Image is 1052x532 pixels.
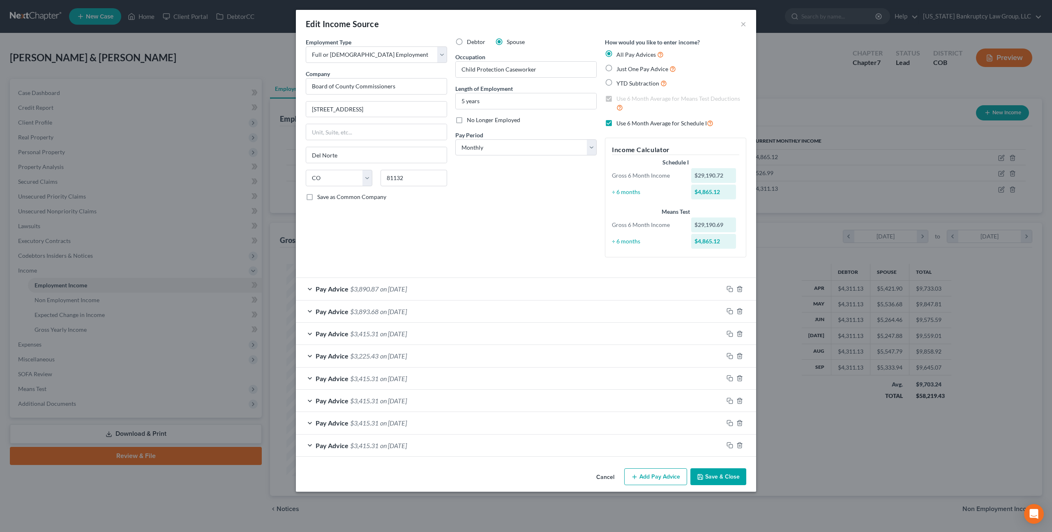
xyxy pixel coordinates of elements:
div: $4,865.12 [691,185,736,199]
span: Spouse [507,38,525,45]
span: Pay Advice [316,352,348,360]
span: Pay Period [455,132,483,139]
h5: Income Calculator [612,145,739,155]
span: $3,225.43 [350,352,378,360]
span: on [DATE] [380,308,407,315]
span: on [DATE] [380,375,407,382]
span: No Longer Employed [467,116,520,123]
div: Means Test [612,208,739,216]
span: on [DATE] [380,330,407,338]
span: $3,893.68 [350,308,378,315]
span: Pay Advice [316,330,348,338]
span: Pay Advice [316,285,348,293]
input: Enter zip... [381,170,447,186]
span: on [DATE] [380,352,407,360]
input: Unit, Suite, etc... [306,124,447,140]
span: $3,415.31 [350,375,378,382]
div: Edit Income Source [306,18,379,30]
span: on [DATE] [380,285,407,293]
span: YTD Subtraction [616,80,659,87]
div: ÷ 6 months [608,237,687,245]
span: Pay Advice [316,397,348,405]
span: Pay Advice [316,308,348,315]
span: Pay Advice [316,375,348,382]
input: Search company by name... [306,78,447,95]
span: $3,890.87 [350,285,378,293]
span: Save as Common Company [317,193,386,200]
span: Pay Advice [316,419,348,427]
button: Cancel [590,469,621,486]
button: Save & Close [690,468,746,486]
label: How would you like to enter income? [605,38,700,46]
div: $29,190.72 [691,168,736,183]
span: on [DATE] [380,442,407,449]
span: Use 6 Month Average for Means Test Deductions [616,95,740,102]
div: Gross 6 Month Income [608,221,687,229]
button: Add Pay Advice [624,468,687,486]
div: $4,865.12 [691,234,736,249]
div: Open Intercom Messenger [1024,504,1044,524]
span: Debtor [467,38,485,45]
div: Schedule I [612,158,739,167]
div: Gross 6 Month Income [608,171,687,180]
span: Use 6 Month Average for Schedule I [616,120,707,127]
input: Enter address... [306,102,447,117]
button: × [741,19,746,29]
span: Pay Advice [316,442,348,449]
span: Employment Type [306,39,351,46]
span: $3,415.31 [350,442,378,449]
span: on [DATE] [380,419,407,427]
label: Occupation [455,53,485,61]
div: $29,190.69 [691,217,736,232]
input: Enter city... [306,147,447,163]
span: $3,415.31 [350,330,378,338]
span: $3,415.31 [350,397,378,405]
span: Just One Pay Advice [616,65,668,72]
input: ex: 2 years [456,93,596,109]
div: ÷ 6 months [608,188,687,196]
span: All Pay Advices [616,51,656,58]
label: Length of Employment [455,84,513,93]
span: Company [306,70,330,77]
input: -- [456,62,596,77]
span: on [DATE] [380,397,407,405]
span: $3,415.31 [350,419,378,427]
